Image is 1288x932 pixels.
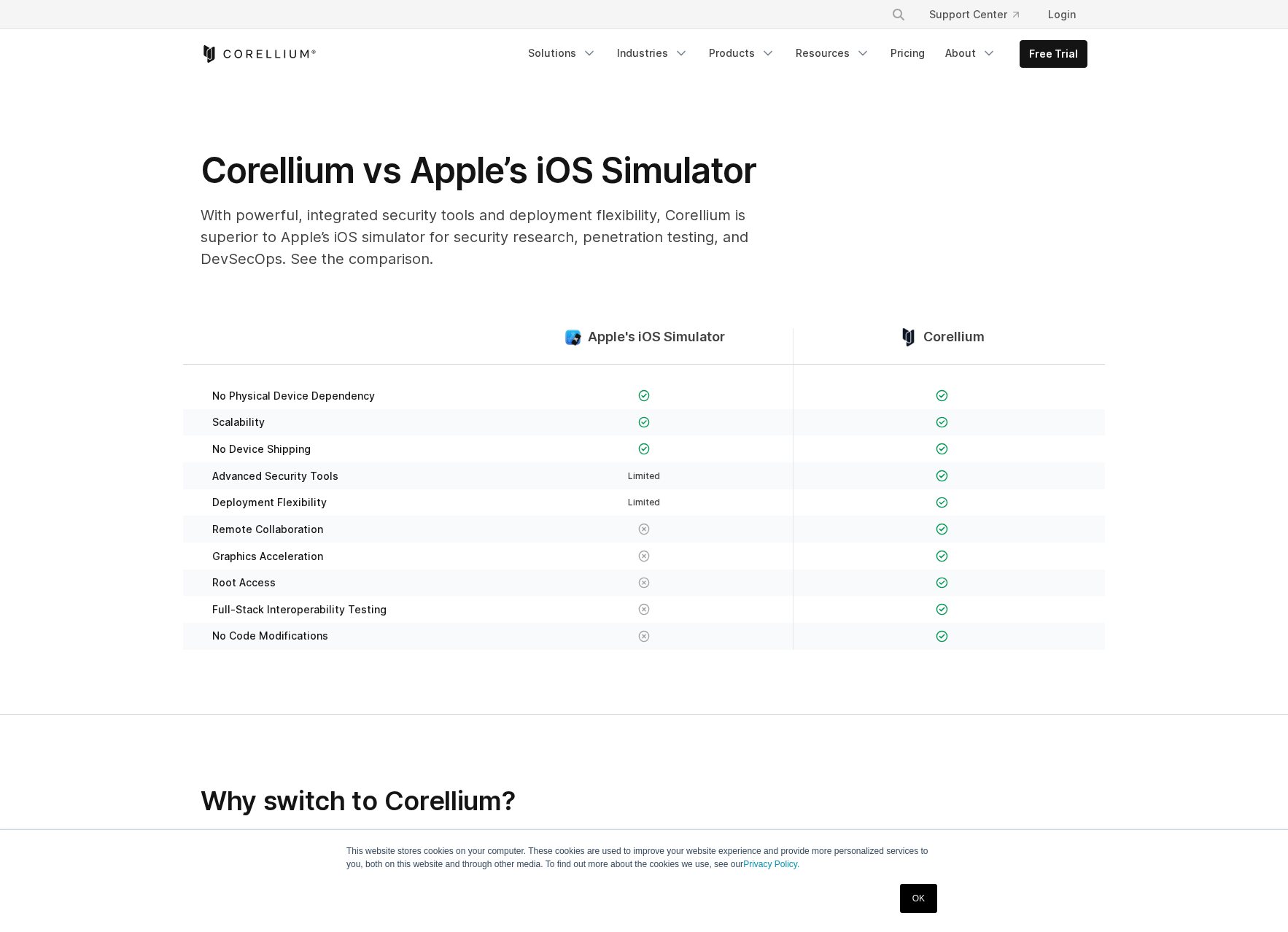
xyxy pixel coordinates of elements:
span: Deployment Flexibility [212,496,327,509]
p: Corellium’s virtualization technology changes everything. [201,828,782,850]
span: Root Access [212,576,276,589]
img: compare_ios-simulator--large [564,328,582,346]
a: Corellium Home [201,45,317,63]
span: Corellium [923,329,985,346]
div: Navigation Menu [519,40,1087,68]
a: Resources [787,40,879,66]
img: Checkmark [936,416,948,429]
span: Remote Collaboration [212,523,323,536]
span: Advanced Security Tools [212,470,338,483]
a: Pricing [882,40,934,66]
p: This website stores cookies on your computer. These cookies are used to improve your website expe... [346,844,942,871]
img: X [638,603,651,615]
img: Checkmark [936,470,948,482]
span: No Device Shipping [212,443,311,456]
a: Privacy Policy. [743,859,799,869]
span: No Code Modifications [212,629,328,642]
img: X [638,630,651,642]
img: Checkmark [936,550,948,562]
h1: Corellium vs Apple’s iOS Simulator [201,149,784,193]
span: Full-Stack Interoperability Testing [212,603,387,616]
img: Checkmark [936,443,948,455]
a: Support Center [917,1,1031,28]
img: X [638,577,651,589]
span: Apple's iOS Simulator [588,329,725,346]
a: Solutions [519,40,605,66]
h2: Why switch to Corellium? [201,785,782,817]
button: Search [885,1,912,28]
a: Login [1036,1,1087,28]
img: Checkmark [936,603,948,615]
a: OK [900,884,937,913]
img: Checkmark [936,630,948,642]
p: With powerful, integrated security tools and deployment flexibility, Corellium is superior to App... [201,204,784,270]
img: X [638,550,651,562]
a: Industries [608,40,697,66]
a: About [936,40,1005,66]
span: Limited [628,497,660,508]
span: Limited [628,470,660,481]
span: Graphics Acceleration [212,550,323,563]
img: Checkmark [936,497,948,509]
img: Checkmark [638,389,651,402]
img: Checkmark [936,389,948,402]
a: Products [700,40,784,66]
img: X [638,523,651,535]
span: Scalability [212,416,265,429]
div: Navigation Menu [874,1,1087,28]
img: Checkmark [638,443,651,455]
img: Checkmark [638,416,651,429]
img: Checkmark [936,577,948,589]
img: Checkmark [936,523,948,535]
a: Free Trial [1020,41,1087,67]
span: No Physical Device Dependency [212,389,375,403]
